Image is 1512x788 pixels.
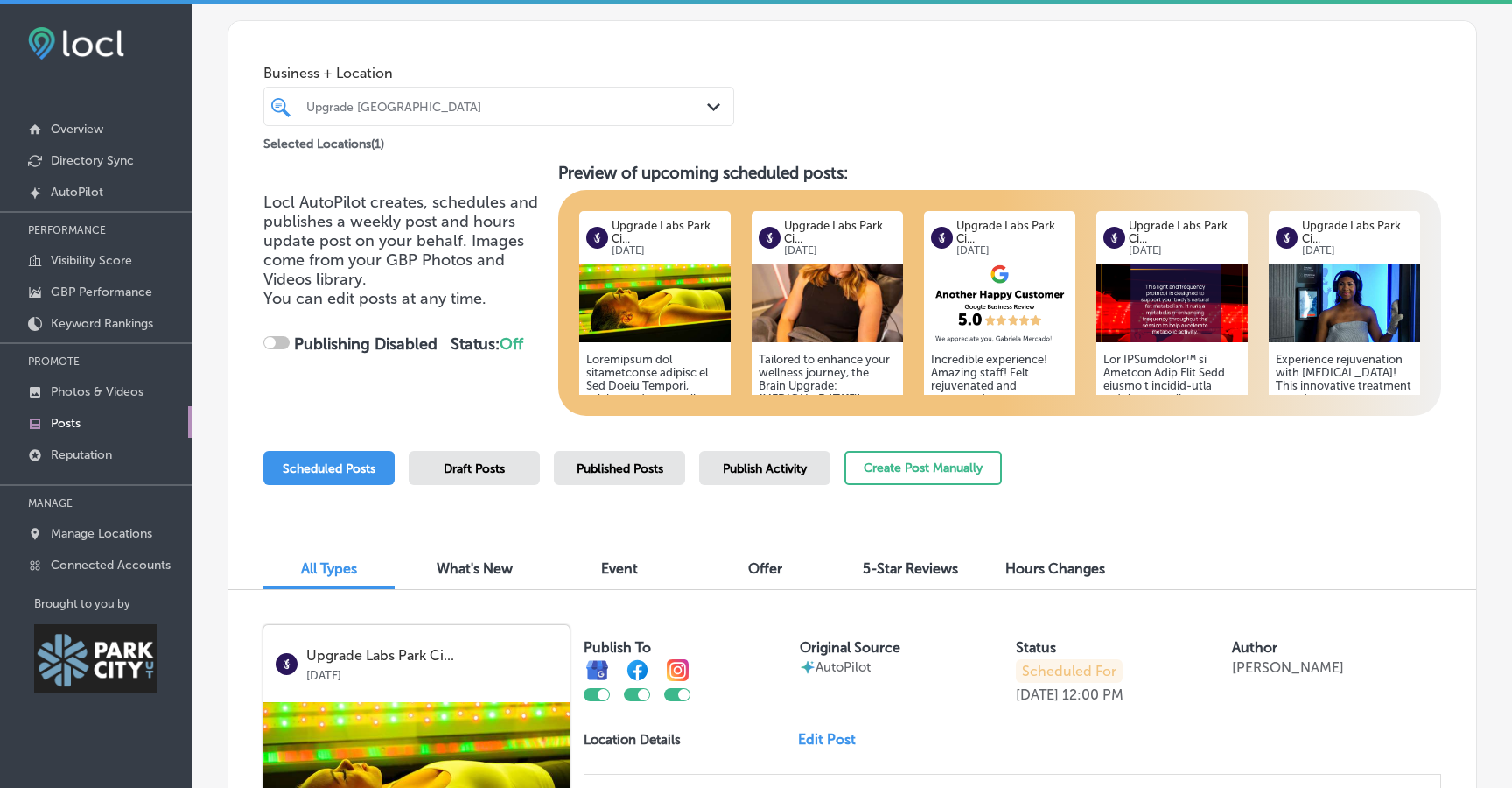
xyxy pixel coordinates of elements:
[1016,659,1123,683] p: Scheduled For
[584,639,651,656] label: Publish To
[956,245,1067,257] p: [DATE]
[1302,219,1413,245] p: Upgrade Labs Park Ci...
[1232,659,1344,676] p: [PERSON_NAME]
[51,253,132,268] p: Visibility Score
[51,416,80,431] p: Posts
[444,461,505,476] span: Draft Posts
[924,264,1075,342] img: e99ee7bd-22e2-4cf0-85ae-c70cbaa64c5c.png
[931,227,953,249] img: logo
[752,264,903,342] img: fe7c48c8-5979-4cac-82eb-81f84dfb7742Neurofeedback_Woman_Front1.jpg
[306,99,709,114] div: Upgrade [GEOGRAPHIC_DATA]
[844,451,1002,485] button: Create Post Manually
[51,122,103,137] p: Overview
[784,219,895,245] p: Upgrade Labs Park Ci...
[1302,245,1413,257] p: [DATE]
[759,227,780,249] img: logo
[294,334,437,354] strong: Publishing Disabled
[577,461,663,476] span: Published Posts
[51,285,152,299] p: GBP Performance
[263,130,384,151] p: Selected Locations ( 1 )
[601,560,638,577] span: Event
[51,526,152,541] p: Manage Locations
[1096,264,1248,342] img: 3fd446c9-b5ff-4d3b-ae37-26de3d1042511751380672265_186_REDchargerNEWProtocolGraphics-021.png
[1016,686,1059,703] p: [DATE]
[437,560,513,577] span: What's New
[931,353,1068,445] h5: Incredible experience! Amazing staff! Felt rejuvenated and pampered Customer Review Received [DATE]
[558,163,1442,183] h3: Preview of upcoming scheduled posts:
[263,65,734,81] span: Business + Location
[1276,353,1413,550] h5: Experience rejuvenation with [MEDICAL_DATA]! This innovative treatment speeds up recovery, allevi...
[276,653,297,675] img: logo
[863,560,958,577] span: 5-Star Reviews
[784,245,895,257] p: [DATE]
[748,560,782,577] span: Offer
[1269,264,1420,342] img: 808608ff-f2c5-4853-abaf-d5974a42b2b0UpgradeLabsParkCityCryotherapy2.jpg
[500,334,523,354] span: Off
[586,227,608,249] img: logo
[584,732,681,748] p: Location Details
[612,219,723,245] p: Upgrade Labs Park Ci...
[1103,353,1241,550] h5: Lor IPSumdolor™ si Ametcon Adip Elit Sedd eiusmo t incidid-utla etdolore ma ali enimadmini veniam...
[800,639,900,656] label: Original Source
[34,597,192,610] p: Brought to you by
[815,659,871,675] p: AutoPilot
[1005,560,1105,577] span: Hours Changes
[34,624,157,693] img: Park City
[51,558,171,573] p: Connected Accounts
[51,185,103,200] p: AutoPilot
[1129,245,1240,257] p: [DATE]
[306,648,557,664] p: Upgrade Labs Park Ci...
[612,245,723,257] p: [DATE]
[51,384,143,399] p: Photos & Videos
[263,289,486,308] span: You can edit posts at any time.
[1103,227,1125,249] img: logo
[263,193,538,289] span: Locl AutoPilot creates, schedules and publishes a weekly post and hours update post on your behal...
[301,560,357,577] span: All Types
[1276,227,1298,249] img: logo
[1062,686,1123,703] p: 12:00 PM
[306,664,557,682] p: [DATE]
[579,264,731,342] img: 7911845a-788e-49f4-a883-c96f550da62fREDchargerUpgradeLabsParkCity.jpg
[586,353,724,550] h5: Loremipsum dol sitametconse adipisc el Sed Doeiu Tempori, utlabor etd magnaaliq enimadmi veniamq ...
[956,219,1067,245] p: Upgrade Labs Park Ci...
[28,27,124,60] img: fda3e92497d09a02dc62c9cd864e3231.png
[51,447,112,462] p: Reputation
[1129,219,1240,245] p: Upgrade Labs Park Ci...
[283,461,375,476] span: Scheduled Posts
[800,659,815,675] img: autopilot-icon
[723,461,807,476] span: Publish Activity
[451,334,523,354] strong: Status:
[1232,639,1277,656] label: Author
[759,353,896,550] h5: Tailored to enhance your wellness journey, the Brain Upgrade: [MEDICAL_DATA]™ promotes mental cla...
[51,316,153,331] p: Keyword Rankings
[798,731,870,748] a: Edit Post
[51,153,134,168] p: Directory Sync
[1016,639,1056,656] label: Status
